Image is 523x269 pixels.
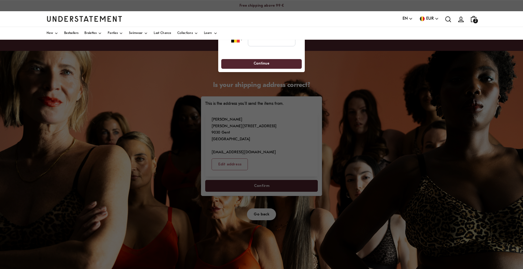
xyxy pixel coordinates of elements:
[108,32,118,35] span: Panties
[467,13,480,25] a: 2
[204,32,212,35] span: Learn
[47,16,122,22] a: Understatement Homepage
[177,32,193,35] span: Collections
[254,59,269,69] span: Continue
[177,27,198,40] a: Collections
[47,27,58,40] a: New
[154,32,171,35] span: Last Chance
[419,15,439,22] button: EUR
[403,15,408,22] span: EN
[426,15,434,22] span: EUR
[403,15,413,22] button: EN
[64,32,78,35] span: Bestsellers
[47,32,53,35] span: New
[108,27,123,40] a: Panties
[129,27,148,40] a: Swimwear
[64,27,78,40] a: Bestsellers
[154,27,171,40] a: Last Chance
[204,27,217,40] a: Learn
[473,18,478,23] span: 2
[84,27,102,40] a: Bralettes
[129,32,143,35] span: Swimwear
[221,59,301,69] button: Continue
[84,32,97,35] span: Bralettes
